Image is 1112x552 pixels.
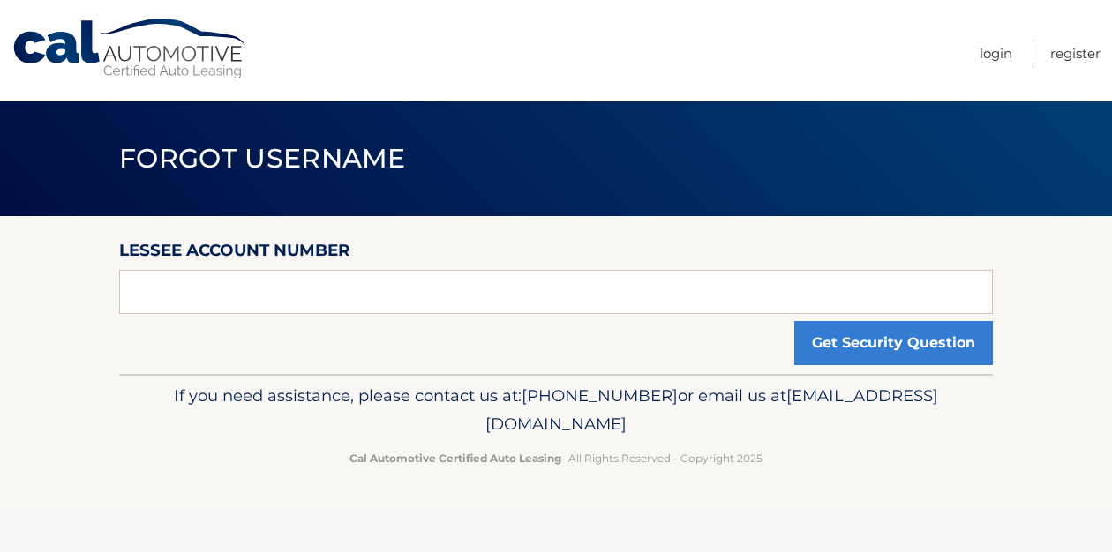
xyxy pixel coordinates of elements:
[119,142,406,175] span: Forgot Username
[1050,39,1101,68] a: Register
[131,449,981,467] p: - All Rights Reserved - Copyright 2025
[794,321,993,365] button: Get Security Question
[485,385,938,434] span: [EMAIL_ADDRESS][DOMAIN_NAME]
[131,382,981,438] p: If you need assistance, please contact us at: or email us at
[349,451,561,465] strong: Cal Automotive Certified Auto Leasing
[980,39,1012,68] a: Login
[11,18,250,80] a: Cal Automotive
[522,385,678,406] span: [PHONE_NUMBER]
[119,237,350,270] label: Lessee Account Number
